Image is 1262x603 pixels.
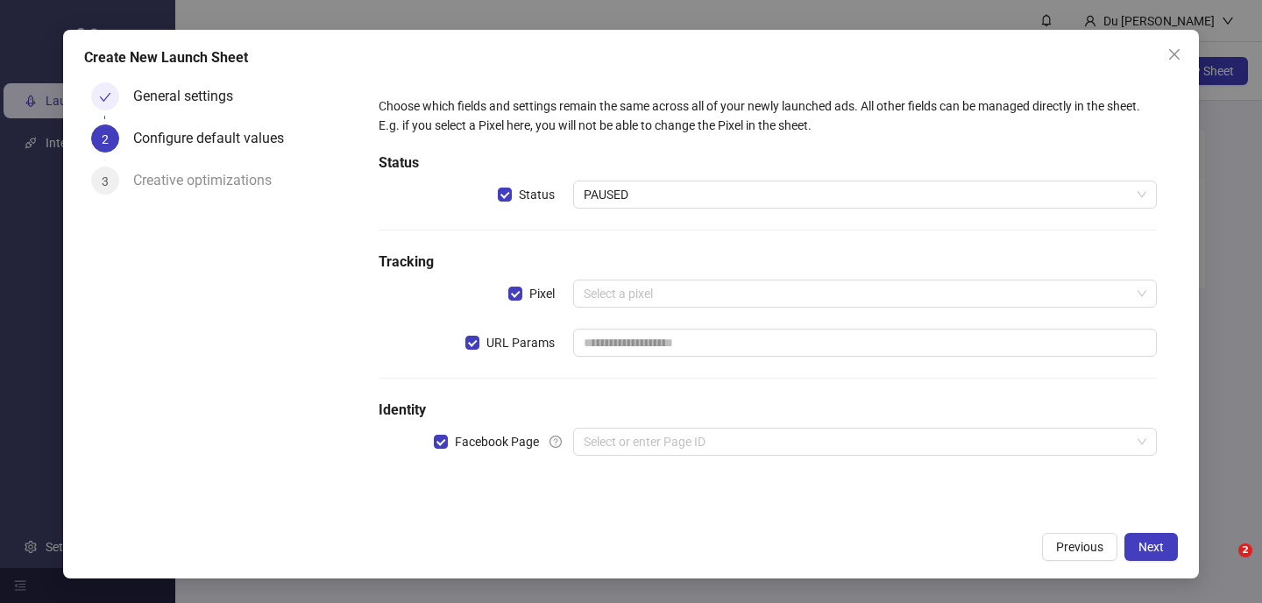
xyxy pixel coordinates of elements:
h5: Identity [379,400,1157,421]
span: Pixel [522,284,562,303]
iframe: Intercom live chat [1202,543,1244,585]
span: Previous [1056,540,1103,554]
span: URL Params [479,333,562,352]
div: Create New Launch Sheet [84,47,1178,68]
span: Next [1138,540,1164,554]
span: close [1167,47,1181,61]
button: Previous [1042,533,1117,561]
span: 3 [102,174,109,188]
div: General settings [133,82,247,110]
span: Status [512,185,562,204]
span: 2 [102,132,109,146]
button: Next [1124,533,1178,561]
span: 2 [1238,543,1252,557]
span: Facebook Page [448,432,546,451]
button: Close [1160,40,1188,68]
div: Configure default values [133,124,298,153]
div: Choose which fields and settings remain the same across all of your newly launched ads. All other... [379,96,1157,135]
h5: Status [379,153,1157,174]
div: Creative optimizations [133,167,286,195]
h5: Tracking [379,252,1157,273]
span: PAUSED [584,181,1146,208]
span: check [99,91,111,103]
span: question-circle [549,436,562,448]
